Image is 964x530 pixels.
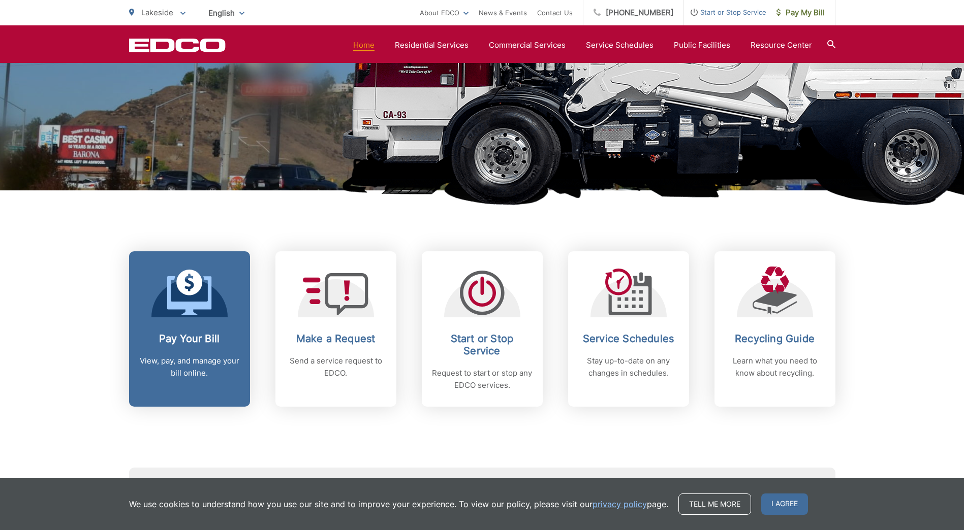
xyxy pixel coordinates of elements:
p: Learn what you need to know about recycling. [725,355,825,379]
h2: Service Schedules [578,333,679,345]
a: Public Facilities [674,39,730,51]
a: Residential Services [395,39,469,51]
span: Pay My Bill [776,7,825,19]
p: We use cookies to understand how you use our site and to improve your experience. To view our pol... [129,498,668,510]
p: Send a service request to EDCO. [286,355,386,379]
a: Contact Us [537,7,573,19]
a: About EDCO [420,7,469,19]
span: Lakeside [141,8,173,17]
a: privacy policy [593,498,647,510]
a: Commercial Services [489,39,566,51]
p: View, pay, and manage your bill online. [139,355,240,379]
span: I agree [761,493,808,515]
a: Make a Request Send a service request to EDCO. [275,251,396,407]
h2: Pay Your Bill [139,333,240,345]
a: Home [353,39,375,51]
a: Recycling Guide Learn what you need to know about recycling. [714,251,835,407]
h2: Start or Stop Service [432,333,533,357]
span: English [201,4,252,22]
h2: Make a Request [286,333,386,345]
a: Service Schedules Stay up-to-date on any changes in schedules. [568,251,689,407]
a: Resource Center [751,39,812,51]
a: Tell me more [678,493,751,515]
h2: Recycling Guide [725,333,825,345]
p: Stay up-to-date on any changes in schedules. [578,355,679,379]
a: News & Events [479,7,527,19]
a: Pay Your Bill View, pay, and manage your bill online. [129,251,250,407]
a: Service Schedules [586,39,654,51]
p: Request to start or stop any EDCO services. [432,367,533,391]
a: EDCD logo. Return to the homepage. [129,38,226,52]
